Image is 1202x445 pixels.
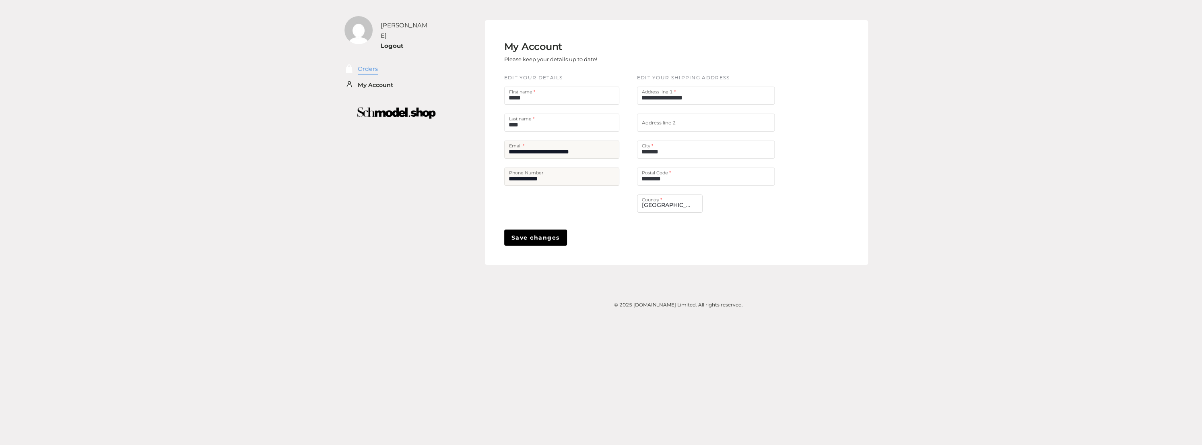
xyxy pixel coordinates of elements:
[504,230,567,246] button: Save changes
[511,233,560,242] span: Save changes
[381,42,404,50] a: Logout
[642,195,698,212] span: [GEOGRAPHIC_DATA] ([GEOGRAPHIC_DATA])
[504,74,563,82] label: EDIT YOUR DETAILS
[381,20,431,41] div: [PERSON_NAME]
[358,81,393,90] a: My Account
[339,101,454,124] img: boutique-logo.png
[509,301,848,309] div: © 2025 [DOMAIN_NAME] Limited. All rights reserved.
[358,64,378,74] a: Orders
[504,53,597,66] p: Please keep your details up to date!
[637,74,730,82] label: EDIT YOUR SHIPPING ADDRESS
[504,41,597,53] h2: My Account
